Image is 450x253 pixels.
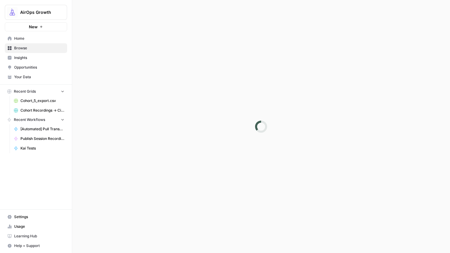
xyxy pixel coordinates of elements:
img: AirOps Growth Logo [7,7,18,18]
span: Kai Tests [20,146,64,151]
a: [Automated] Pull Transcript from Circle [11,124,67,134]
a: Opportunities [5,63,67,72]
span: Settings [14,214,64,220]
span: Usage [14,224,64,229]
span: Insights [14,55,64,60]
span: AirOps Growth [20,9,57,15]
a: Your Data [5,72,67,82]
span: Learning Hub [14,233,64,239]
span: Cohort_5_export.csv [20,98,64,103]
a: Insights [5,53,67,63]
a: Kai Tests [11,143,67,153]
span: Browse [14,45,64,51]
span: [Automated] Pull Transcript from Circle [20,126,64,132]
span: Publish Session Recording [20,136,64,141]
button: Workspace: AirOps Growth [5,5,67,20]
span: Home [14,36,64,41]
a: Browse [5,43,67,53]
span: Opportunities [14,65,64,70]
span: Your Data [14,74,64,80]
span: Help + Support [14,243,64,248]
a: Cohort Recordings -> Circle Automation [11,106,67,115]
span: New [29,24,38,30]
a: Cohort_5_export.csv [11,96,67,106]
span: Recent Grids [14,89,36,94]
button: New [5,22,67,31]
button: Help + Support [5,241,67,251]
a: Learning Hub [5,231,67,241]
a: Usage [5,222,67,231]
button: Recent Grids [5,87,67,96]
a: Settings [5,212,67,222]
button: Recent Workflows [5,115,67,124]
a: Publish Session Recording [11,134,67,143]
a: Home [5,34,67,43]
span: Cohort Recordings -> Circle Automation [20,108,64,113]
span: Recent Workflows [14,117,45,122]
